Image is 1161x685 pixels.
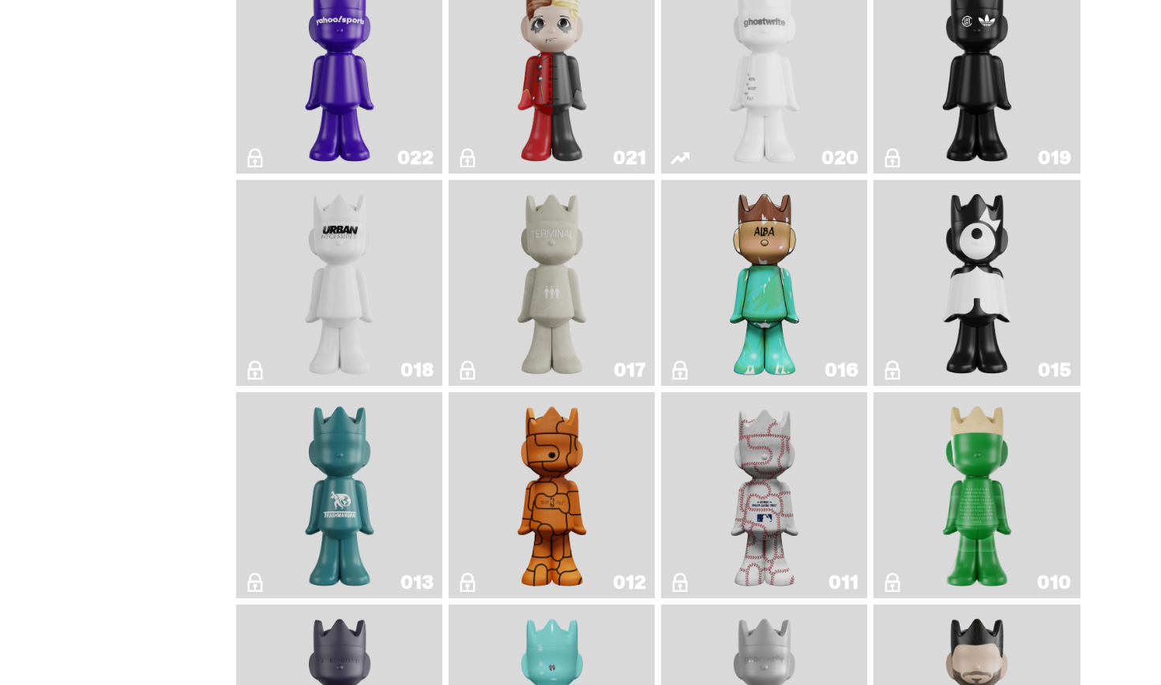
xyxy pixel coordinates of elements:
[458,186,645,380] a: Terminal 27
[935,399,1019,592] img: JFG
[298,399,381,592] img: Trash
[883,399,1070,592] a: JFG
[400,361,433,380] div: 018
[671,399,858,592] a: Baseball
[1037,573,1070,592] div: 010
[883,186,1070,380] a: Quest
[828,573,858,592] div: 011
[246,186,433,380] a: U.N. (Black & White)
[671,186,858,380] a: ALBA
[1038,361,1070,380] div: 015
[614,361,645,380] div: 017
[397,148,433,167] div: 022
[510,186,594,380] img: Terminal 27
[1038,148,1070,167] div: 019
[458,399,645,592] a: Basketball
[298,186,381,380] img: U.N. (Black & White)
[246,399,433,592] a: Trash
[613,148,645,167] div: 021
[723,186,806,380] img: ALBA
[935,186,1019,380] img: Quest
[825,361,858,380] div: 016
[400,573,433,592] div: 013
[510,399,594,592] img: Basketball
[613,573,645,592] div: 012
[723,399,806,592] img: Baseball
[821,148,858,167] div: 020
